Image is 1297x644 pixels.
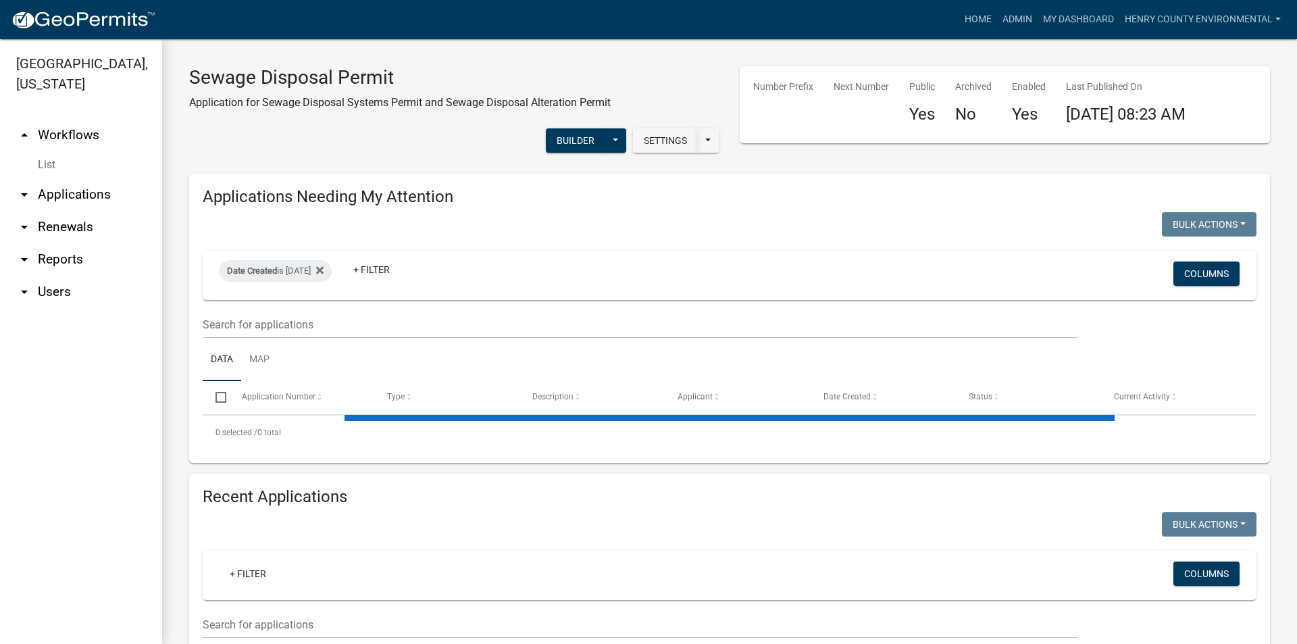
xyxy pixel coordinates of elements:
[215,428,257,437] span: 0 selected /
[909,80,935,94] p: Public
[1119,7,1286,32] a: Henry County Environmental
[203,381,228,414] datatable-header-cell: Select
[374,381,519,414] datatable-header-cell: Type
[16,219,32,235] i: arrow_drop_down
[242,392,315,401] span: Application Number
[16,284,32,300] i: arrow_drop_down
[189,95,611,111] p: Application for Sewage Disposal Systems Permit and Sewage Disposal Alteration Permit
[16,251,32,268] i: arrow_drop_down
[665,381,810,414] datatable-header-cell: Applicant
[1066,80,1186,94] p: Last Published On
[1101,381,1246,414] datatable-header-cell: Current Activity
[955,80,992,94] p: Archived
[1012,80,1046,94] p: Enabled
[969,392,992,401] span: Status
[959,7,997,32] a: Home
[16,127,32,143] i: arrow_drop_up
[753,80,813,94] p: Number Prefix
[228,381,374,414] datatable-header-cell: Application Number
[955,105,992,124] h4: No
[546,128,605,153] button: Builder
[1114,392,1170,401] span: Current Activity
[633,128,698,153] button: Settings
[1162,212,1256,237] button: Bulk Actions
[909,105,935,124] h4: Yes
[997,7,1038,32] a: Admin
[219,260,332,282] div: is [DATE]
[678,392,713,401] span: Applicant
[1012,105,1046,124] h4: Yes
[823,392,871,401] span: Date Created
[227,266,277,276] span: Date Created
[1066,105,1186,124] span: [DATE] 08:23 AM
[219,562,277,586] a: + Filter
[834,80,889,94] p: Next Number
[203,611,1077,639] input: Search for applications
[203,487,1256,507] h4: Recent Applications
[1173,562,1240,586] button: Columns
[1162,512,1256,537] button: Bulk Actions
[342,257,401,282] a: + Filter
[203,311,1077,339] input: Search for applications
[519,381,665,414] datatable-header-cell: Description
[387,392,405,401] span: Type
[16,187,32,203] i: arrow_drop_down
[1038,7,1119,32] a: My Dashboard
[203,187,1256,207] h4: Applications Needing My Attention
[189,66,611,89] h3: Sewage Disposal Permit
[241,339,278,382] a: Map
[203,416,1256,449] div: 0 total
[810,381,955,414] datatable-header-cell: Date Created
[532,392,574,401] span: Description
[1173,262,1240,286] button: Columns
[203,339,241,382] a: Data
[956,381,1101,414] datatable-header-cell: Status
